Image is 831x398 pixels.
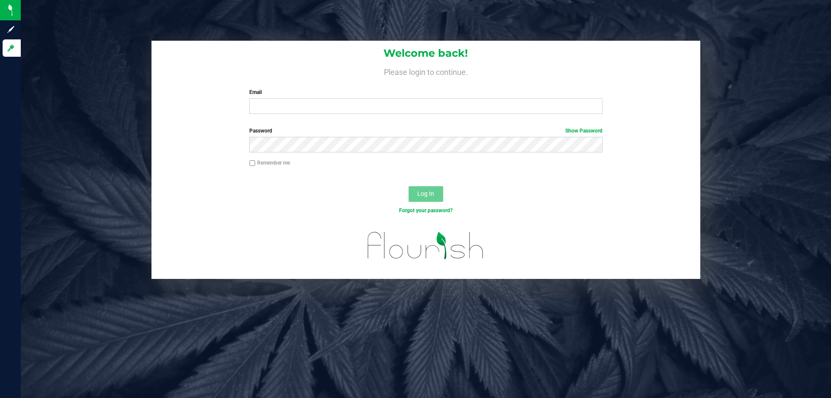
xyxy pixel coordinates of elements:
[249,88,602,96] label: Email
[399,207,453,214] a: Forgot your password?
[417,190,434,197] span: Log In
[151,66,700,76] h4: Please login to continue.
[357,223,494,268] img: flourish_logo.svg
[151,48,700,59] h1: Welcome back!
[565,128,602,134] a: Show Password
[249,160,255,166] input: Remember me
[409,186,443,202] button: Log In
[249,159,290,167] label: Remember me
[6,44,15,52] inline-svg: Log in
[249,128,272,134] span: Password
[6,25,15,34] inline-svg: Sign up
